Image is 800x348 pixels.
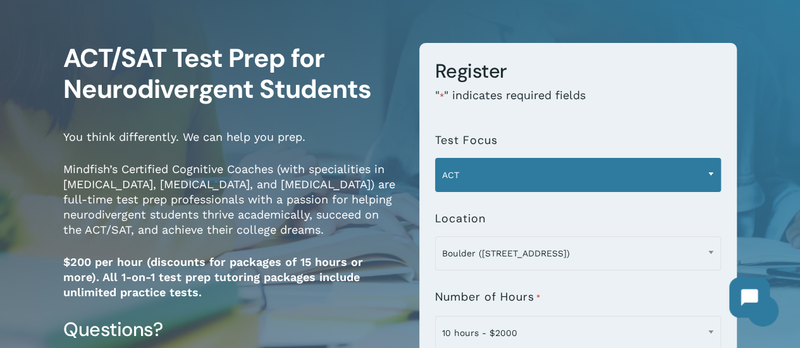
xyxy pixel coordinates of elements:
[435,212,486,225] label: Location
[436,240,720,267] span: Boulder (1320 Pearl St.)
[63,317,400,342] h3: Questions?
[435,88,721,121] p: " " indicates required fields
[63,129,400,162] p: You think differently. We can help you prep.
[435,158,721,192] span: ACT
[63,43,400,105] h1: ACT/SAT Test Prep for Neurodivergent Students
[435,236,721,270] span: Boulder (1320 Pearl St.)
[435,291,541,304] label: Number of Hours
[436,162,720,188] span: ACT
[63,255,363,299] strong: $200 per hour (discounts for packages of 15 hours or more). All 1-on-1 test prep tutoring package...
[436,320,720,346] span: 10 hours - $2000
[435,134,498,147] label: Test Focus
[63,162,400,255] p: Mindfish’s Certified Cognitive Coaches (with specialities in [MEDICAL_DATA], [MEDICAL_DATA], and ...
[717,265,782,330] iframe: Chatbot
[435,59,721,83] h3: Register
